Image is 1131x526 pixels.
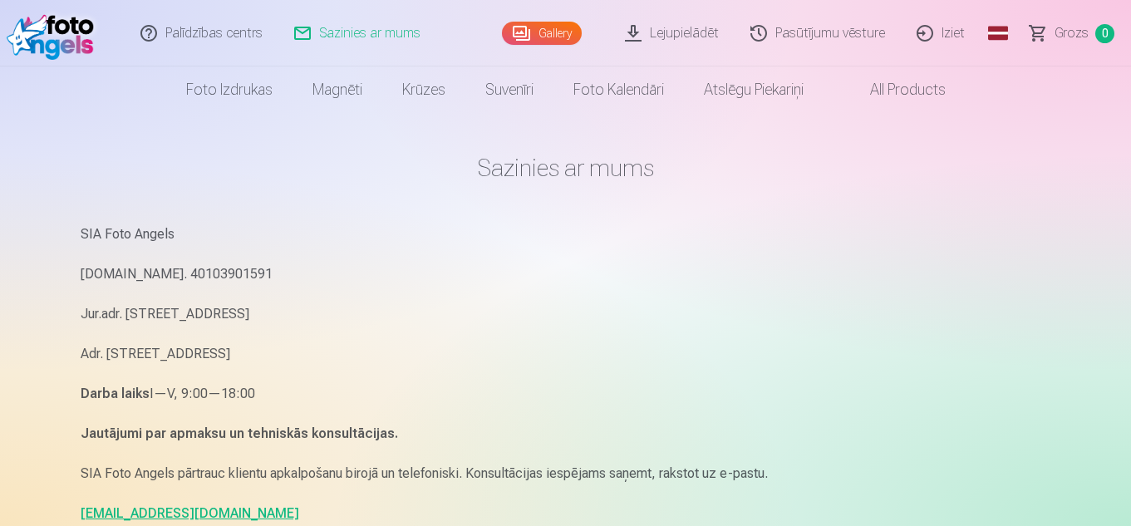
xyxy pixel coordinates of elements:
[81,223,1051,246] p: SIA Foto Angels
[81,505,299,521] a: [EMAIL_ADDRESS][DOMAIN_NAME]
[81,386,150,401] strong: Darba laiks
[553,66,684,113] a: Foto kalendāri
[824,66,966,113] a: All products
[1095,24,1114,43] span: 0
[81,153,1051,183] h1: Sazinies ar mums
[81,302,1051,326] p: Jur.adr. [STREET_ADDRESS]
[465,66,553,113] a: Suvenīri
[502,22,582,45] a: Gallery
[81,263,1051,286] p: [DOMAIN_NAME]. 40103901591
[382,66,465,113] a: Krūzes
[684,66,824,113] a: Atslēgu piekariņi
[81,425,398,441] strong: Jautājumi par apmaksu un tehniskās konsultācijas.
[81,342,1051,366] p: Adr. [STREET_ADDRESS]
[166,66,293,113] a: Foto izdrukas
[7,7,102,60] img: /fa1
[81,382,1051,406] p: I—V, 9:00—18:00
[293,66,382,113] a: Magnēti
[1055,23,1089,43] span: Grozs
[81,462,1051,485] p: SIA Foto Angels pārtrauc klientu apkalpošanu birojā un telefoniski. Konsultācijas iespējams saņem...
